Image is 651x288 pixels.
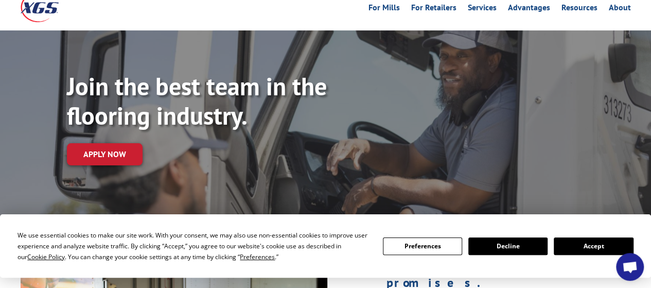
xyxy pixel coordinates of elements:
[67,143,143,165] a: Apply now
[609,4,631,15] a: About
[616,253,644,281] div: Open chat
[561,4,597,15] a: Resources
[411,4,456,15] a: For Retailers
[240,252,275,261] span: Preferences
[383,238,462,255] button: Preferences
[468,4,497,15] a: Services
[27,252,65,261] span: Cookie Policy
[468,238,548,255] button: Decline
[368,4,400,15] a: For Mills
[17,230,370,262] div: We use essential cookies to make our site work. With your consent, we may also use non-essential ...
[554,238,633,255] button: Accept
[67,70,327,132] strong: Join the best team in the flooring industry.
[508,4,550,15] a: Advantages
